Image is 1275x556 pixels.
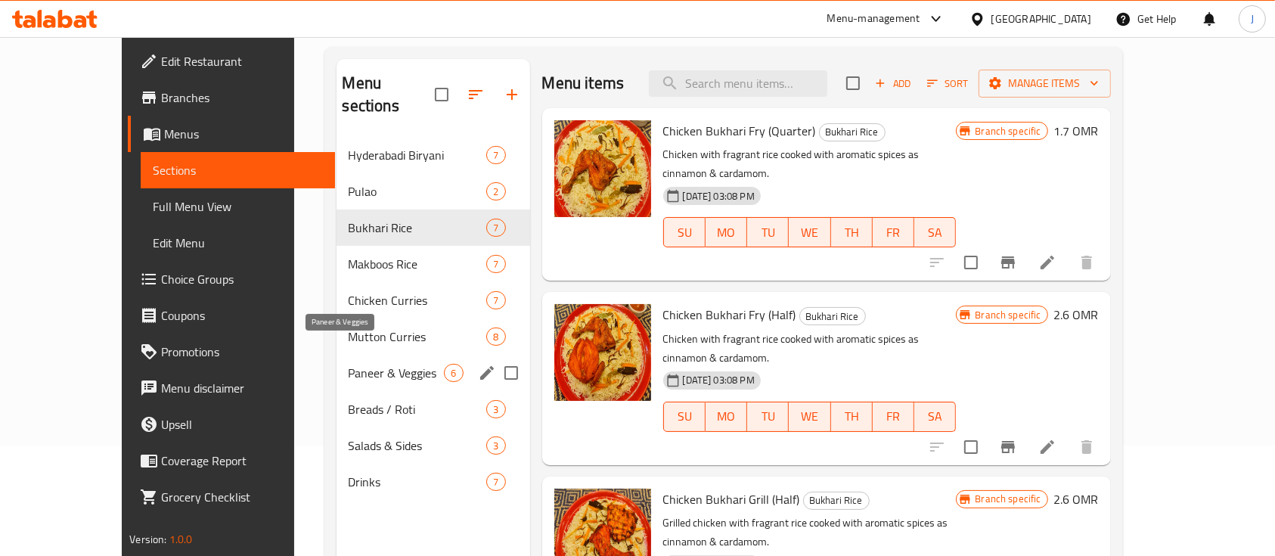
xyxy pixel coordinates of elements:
[349,364,445,382] span: Paneer & Veggies
[141,152,335,188] a: Sections
[831,402,873,432] button: TH
[487,185,504,199] span: 2
[487,330,504,344] span: 8
[487,257,504,272] span: 7
[923,72,973,95] button: Sort
[487,475,504,489] span: 7
[153,234,323,252] span: Edit Menu
[349,400,487,418] span: Breads / Roti
[663,145,957,183] p: Chicken with fragrant rice cooked with aromatic spices as cinnamon & cardamom.
[164,125,323,143] span: Menus
[337,131,530,506] nav: Menu sections
[991,11,1091,27] div: [GEOGRAPHIC_DATA]
[837,222,867,244] span: TH
[161,488,323,506] span: Grocery Checklist
[337,282,530,318] div: Chicken Curries7
[1038,253,1056,272] a: Edit menu item
[128,443,335,479] a: Coverage Report
[161,452,323,470] span: Coverage Report
[1054,304,1099,325] h6: 2.6 OMR
[920,405,950,427] span: SA
[795,222,824,244] span: WE
[663,217,706,247] button: SU
[487,221,504,235] span: 7
[869,72,917,95] span: Add item
[486,291,505,309] div: items
[955,431,987,463] span: Select to update
[706,217,747,247] button: MO
[969,308,1047,322] span: Branch specific
[141,188,335,225] a: Full Menu View
[747,402,789,432] button: TU
[161,415,323,433] span: Upsell
[869,72,917,95] button: Add
[153,161,323,179] span: Sections
[337,464,530,500] div: Drinks7
[990,429,1026,465] button: Branch-specific-item
[753,222,783,244] span: TU
[337,318,530,355] div: Mutton Curries8
[827,10,920,28] div: Menu-management
[1038,438,1056,456] a: Edit menu item
[789,217,830,247] button: WE
[837,67,869,99] span: Select section
[706,402,747,432] button: MO
[831,217,873,247] button: TH
[670,405,700,427] span: SU
[458,76,494,113] span: Sort sections
[161,379,323,397] span: Menu disclaimer
[1251,11,1254,27] span: J
[803,492,870,510] div: Bukhari Rice
[663,514,957,551] p: Grilled chicken with fragrant rice cooked with aromatic spices as cinnamon & cardamom.
[486,182,505,200] div: items
[542,72,625,95] h2: Menu items
[349,328,487,346] span: Mutton Curries
[677,189,761,203] span: [DATE] 03:08 PM
[979,70,1111,98] button: Manage items
[837,405,867,427] span: TH
[663,330,957,368] p: Chicken with fragrant rice cooked with aromatic spices as cinnamon & cardamom.
[349,436,487,455] span: Salads & Sides
[128,297,335,334] a: Coupons
[969,124,1047,138] span: Branch specific
[663,488,800,511] span: Chicken Bukhari Grill (Half)
[487,148,504,163] span: 7
[128,479,335,515] a: Grocery Checklist
[712,222,741,244] span: MO
[349,219,487,237] span: Bukhari Rice
[670,222,700,244] span: SU
[820,123,885,141] span: Bukhari Rice
[799,307,866,325] div: Bukhari Rice
[486,436,505,455] div: items
[486,473,505,491] div: items
[161,270,323,288] span: Choice Groups
[349,291,487,309] span: Chicken Curries
[444,364,463,382] div: items
[712,405,741,427] span: MO
[753,405,783,427] span: TU
[337,137,530,173] div: Hyderabadi Biryani7
[349,146,487,164] span: Hyderabadi Biryani
[747,217,789,247] button: TU
[554,304,651,401] img: Chicken Bukhari Fry (Half)
[1069,429,1105,465] button: delete
[161,306,323,325] span: Coupons
[349,182,487,200] span: Pulao
[554,120,651,217] img: Chicken Bukhari Fry (Quarter)
[337,355,530,391] div: Paneer & Veggies6edit
[991,74,1099,93] span: Manage items
[649,70,827,97] input: search
[337,246,530,282] div: Makboos Rice7
[917,72,979,95] span: Sort items
[914,217,956,247] button: SA
[1069,244,1105,281] button: delete
[663,303,796,326] span: Chicken Bukhari Fry (Half)
[487,402,504,417] span: 3
[800,308,865,325] span: Bukhari Rice
[969,492,1047,506] span: Branch specific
